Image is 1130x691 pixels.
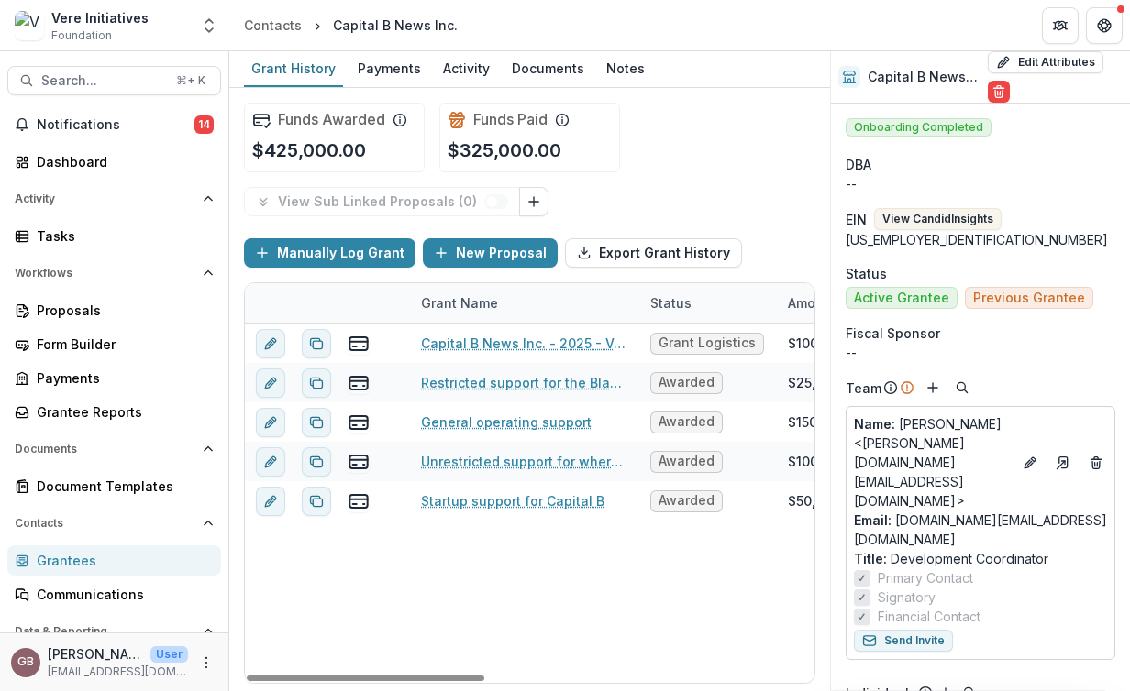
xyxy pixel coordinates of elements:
button: view-payments [348,333,370,355]
div: Dashboard [37,152,206,171]
span: Primary Contact [878,568,973,587]
button: New Proposal [423,238,558,268]
button: Export Grant History [565,238,742,268]
div: Capital B News Inc. [333,16,458,35]
button: Link Grants [519,187,548,216]
span: 14 [194,115,214,134]
a: Capital B News Inc. - 2025 - Vere Initiatives - Documents & Narrative Upload [421,334,628,353]
a: Grantees [7,545,221,576]
div: Form Builder [37,335,206,354]
button: Edit [1019,452,1041,474]
button: view-payments [348,411,370,433]
button: Search... [7,66,221,95]
span: Previous Grantee [973,291,1085,306]
a: Grant History [244,51,343,87]
button: Duplicate proposal [302,329,331,358]
button: edit [256,487,285,516]
span: Email: [854,512,892,528]
div: Grant History [244,55,343,82]
div: Activity [436,55,497,82]
button: Open Contacts [7,509,221,538]
div: $25,000.00 [788,373,860,392]
span: Signatory [878,587,936,607]
span: Grant Logistics [659,335,756,351]
p: [EMAIL_ADDRESS][DOMAIN_NAME] [48,664,188,680]
a: Name: [PERSON_NAME] <[PERSON_NAME][DOMAIN_NAME][EMAIL_ADDRESS][DOMAIN_NAME]> [854,414,1012,510]
span: Search... [41,73,165,89]
span: Activity [15,192,195,205]
div: Vere Initiatives [51,8,149,27]
p: View Sub Linked Proposals ( 0 ) [278,194,484,210]
div: Contacts [244,16,302,35]
button: Duplicate proposal [302,447,331,477]
button: edit [256,447,285,477]
div: Grantees [37,551,206,570]
div: Grant Name [410,283,639,323]
div: $100,000.00 [788,334,867,353]
a: Startup support for Capital B [421,491,604,510]
a: Proposals [7,295,221,325]
button: Duplicate proposal [302,408,331,437]
div: Document Templates [37,477,206,496]
p: $425,000.00 [252,137,366,164]
span: Name : [854,416,895,432]
div: $50,000.00 [788,491,860,510]
a: Dashboard [7,147,221,177]
nav: breadcrumb [237,12,465,38]
img: Vere Initiatives [15,11,44,40]
button: Partners [1042,7,1079,44]
button: Duplicate proposal [302,368,331,398]
a: Payments [350,51,428,87]
span: Data & Reporting [15,625,195,638]
span: Fiscal Sponsor [846,324,940,343]
span: DBA [846,155,871,174]
span: Foundation [51,27,112,44]
button: Add [922,377,944,399]
div: Grant Name [410,293,509,313]
div: Payments [37,368,206,388]
p: [PERSON_NAME] [48,644,143,664]
a: Document Templates [7,471,221,501]
div: Payments [350,55,428,82]
button: Duplicate proposal [302,487,331,516]
button: Deletes [1085,452,1107,474]
button: Notifications14 [7,110,221,139]
a: Documents [504,51,592,87]
div: -- [846,174,1115,193]
button: edit [256,329,285,358]
span: Status [846,264,887,283]
div: Grace Brown [17,656,34,668]
a: Activity [436,51,497,87]
span: Active Grantee [854,291,949,306]
div: Documents [504,55,592,82]
p: EIN [846,210,867,229]
a: Restricted support for the Black Political Power Tour [421,373,628,392]
div: [US_EMPLOYER_IDENTIFICATION_NUMBER] [846,230,1115,249]
span: Awarded [659,375,715,390]
button: Open Workflows [7,258,221,288]
span: Awarded [659,454,715,469]
button: View Sub Linked Proposals (0) [244,187,520,216]
div: $100,000.00 [788,452,867,471]
button: Open entity switcher [196,7,222,44]
span: Awarded [659,414,715,430]
div: Communications [37,585,206,604]
div: Status [639,283,777,323]
div: ⌘ + K [172,71,209,91]
button: Send Invite [854,630,953,652]
button: Delete [988,81,1010,103]
div: Proposals [37,301,206,320]
button: view-payments [348,490,370,512]
span: Documents [15,443,195,455]
button: Search [951,377,973,399]
a: General operating support [421,412,592,432]
h2: Funds Paid [473,111,548,128]
div: Amount Awarded [777,283,914,323]
button: More [195,652,217,674]
button: View CandidInsights [874,208,1002,230]
div: Notes [599,55,652,82]
a: Email: [DOMAIN_NAME][EMAIL_ADDRESS][DOMAIN_NAME] [854,510,1107,549]
button: edit [256,368,285,398]
div: $150,000.00 [788,412,866,432]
